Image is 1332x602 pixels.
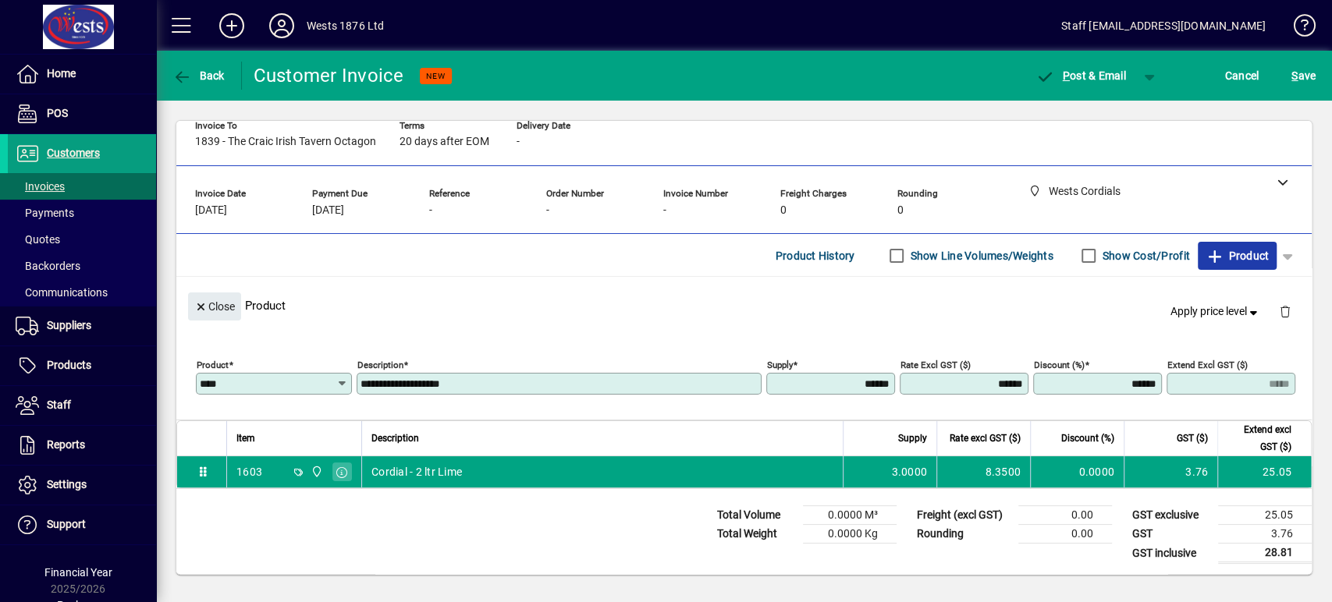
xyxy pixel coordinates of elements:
[207,12,257,40] button: Add
[1225,63,1259,88] span: Cancel
[803,525,897,544] td: 0.0000 Kg
[44,566,112,579] span: Financial Year
[1227,421,1291,455] span: Extend excl GST ($)
[776,243,855,268] span: Product History
[195,136,376,148] span: 1839 - The Craic Irish Tavern Octagon
[16,260,80,272] span: Backorders
[1218,525,1312,544] td: 3.76
[47,319,91,331] span: Suppliers
[780,204,787,217] span: 0
[169,62,229,90] button: Back
[1028,62,1134,90] button: Post & Email
[892,464,928,480] span: 3.0000
[1164,298,1267,326] button: Apply price level
[197,359,229,370] mat-label: Product
[1206,243,1269,268] span: Product
[236,430,255,447] span: Item
[1170,303,1261,320] span: Apply price level
[47,518,86,530] span: Support
[900,359,971,370] mat-label: Rate excl GST ($)
[8,306,156,345] a: Suppliers
[307,13,384,38] div: Wests 1876 Ltd
[1218,544,1312,563] td: 28.81
[172,69,225,82] span: Back
[8,253,156,279] a: Backorders
[156,62,242,90] app-page-header-button: Back
[950,430,1021,447] span: Rate excl GST ($)
[8,94,156,133] a: POS
[195,204,227,217] span: [DATE]
[1124,525,1218,544] td: GST
[1124,506,1218,525] td: GST exclusive
[8,200,156,226] a: Payments
[47,107,68,119] span: POS
[371,464,462,480] span: Cordial - 2 ltr Lime
[400,136,489,148] span: 20 days after EOM
[8,505,156,544] a: Support
[1030,456,1124,487] td: 0.0000
[1018,506,1112,525] td: 0.00
[909,506,1018,525] td: Freight (excl GST)
[908,248,1053,264] label: Show Line Volumes/Weights
[767,359,793,370] mat-label: Supply
[8,386,156,425] a: Staff
[1124,456,1217,487] td: 3.76
[1198,242,1277,270] button: Product
[429,204,432,217] span: -
[1291,63,1316,88] span: ave
[184,299,245,313] app-page-header-button: Close
[47,67,76,80] span: Home
[1288,62,1320,90] button: Save
[546,204,549,217] span: -
[1266,292,1304,330] button: Delete
[1221,62,1263,90] button: Cancel
[1291,69,1298,82] span: S
[1218,506,1312,525] td: 25.05
[8,346,156,385] a: Products
[254,63,404,88] div: Customer Invoice
[312,204,344,217] span: [DATE]
[16,233,60,246] span: Quotes
[1063,69,1070,82] span: P
[176,277,1312,334] div: Product
[16,180,65,193] span: Invoices
[897,204,904,217] span: 0
[47,398,71,411] span: Staff
[47,147,100,159] span: Customers
[803,506,897,525] td: 0.0000 M³
[307,463,325,480] span: Wests Cordials
[8,55,156,94] a: Home
[16,286,108,299] span: Communications
[1167,359,1248,370] mat-label: Extend excl GST ($)
[188,292,241,320] button: Close
[357,359,403,370] mat-label: Description
[1099,248,1190,264] label: Show Cost/Profit
[709,525,803,544] td: Total Weight
[947,464,1021,480] div: 8.3500
[1035,69,1126,82] span: ost & Email
[1061,13,1266,38] div: Staff [EMAIL_ADDRESS][DOMAIN_NAME]
[1061,430,1114,447] span: Discount (%)
[709,506,803,525] td: Total Volume
[47,478,87,490] span: Settings
[16,207,74,219] span: Payments
[8,279,156,306] a: Communications
[257,12,307,40] button: Profile
[47,438,85,451] span: Reports
[371,430,419,447] span: Description
[1034,359,1085,370] mat-label: Discount (%)
[194,294,235,320] span: Close
[909,525,1018,544] td: Rounding
[1281,3,1312,54] a: Knowledge Base
[769,242,861,270] button: Product History
[47,359,91,371] span: Products
[1124,544,1218,563] td: GST inclusive
[426,71,446,81] span: NEW
[8,426,156,465] a: Reports
[8,226,156,253] a: Quotes
[1177,430,1208,447] span: GST ($)
[1266,304,1304,318] app-page-header-button: Delete
[1217,456,1311,487] td: 25.05
[8,173,156,200] a: Invoices
[236,464,262,480] div: 1603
